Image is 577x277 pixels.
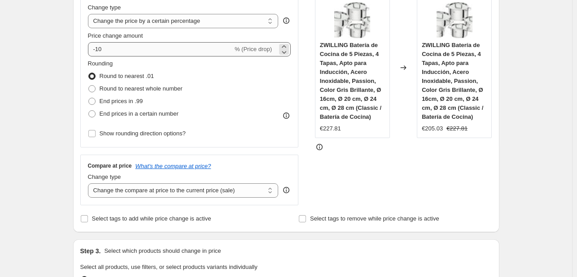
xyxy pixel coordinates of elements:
span: Select tags to add while price change is active [92,215,211,222]
span: Change type [88,173,121,180]
span: ZWILLING Batería de Cocina de 5 Piezas, 4 Tapas, Apto para Inducción, Acero Inoxidable, Passion, ... [422,42,483,120]
button: What's the compare at price? [136,163,211,169]
span: End prices in a certain number [100,110,179,117]
div: help [282,16,291,25]
h2: Step 3. [80,247,101,255]
h3: Compare at price [88,162,132,169]
span: Show rounding direction options? [100,130,186,137]
span: % (Price drop) [235,46,272,52]
strike: €227.81 [446,124,468,133]
span: Round to nearest .01 [100,73,154,79]
p: Select which products should change in price [104,247,221,255]
span: Change type [88,4,121,11]
span: Rounding [88,60,113,67]
span: Round to nearest whole number [100,85,183,92]
div: help [282,186,291,195]
span: ZWILLING Batería de Cocina de 5 Piezas, 4 Tapas, Apto para Inducción, Acero Inoxidable, Passion, ... [320,42,381,120]
div: €205.03 [422,124,443,133]
span: Price change amount [88,32,143,39]
input: -15 [88,42,233,56]
span: Select tags to remove while price change is active [310,215,439,222]
img: 71-SeQqTdML._AC_SL1500_80x.jpg [437,2,472,38]
span: End prices in .99 [100,98,143,104]
div: €227.81 [320,124,341,133]
span: Select all products, use filters, or select products variants individually [80,264,258,270]
img: 71-SeQqTdML._AC_SL1500_80x.jpg [334,2,370,38]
